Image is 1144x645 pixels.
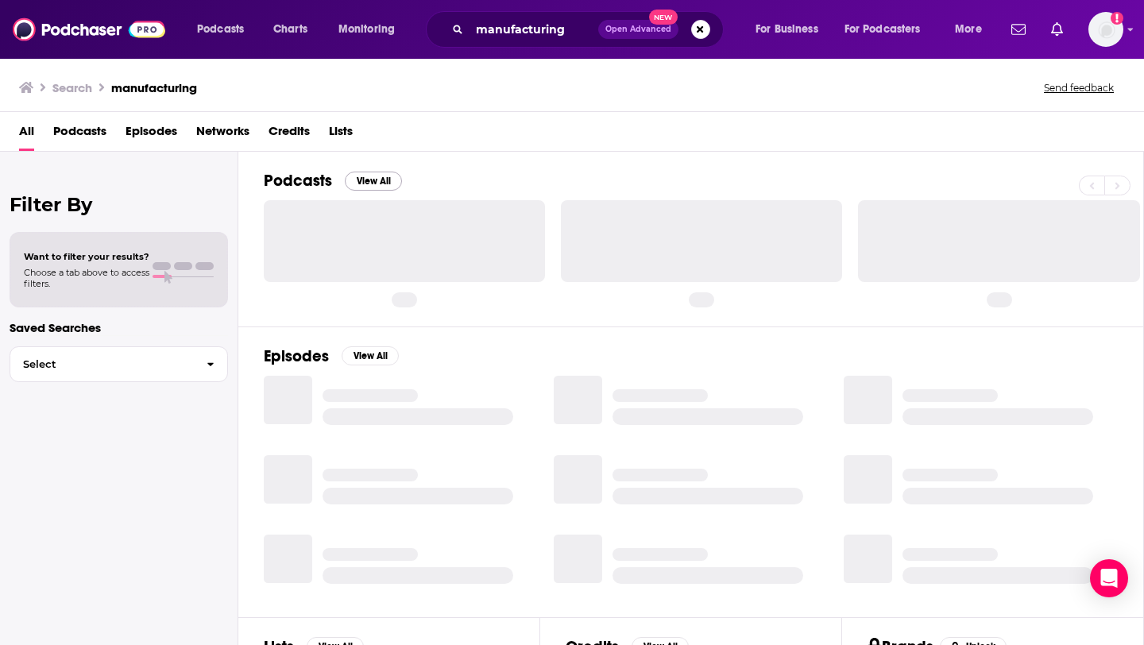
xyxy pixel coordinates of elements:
span: Select [10,359,194,369]
a: Credits [269,118,310,151]
svg: Add a profile image [1111,12,1123,25]
h3: manufacturing [111,80,197,95]
button: View All [342,346,399,365]
span: For Business [756,18,818,41]
div: Open Intercom Messenger [1090,559,1128,597]
button: Select [10,346,228,382]
span: New [649,10,678,25]
span: Open Advanced [605,25,671,33]
button: open menu [834,17,944,42]
input: Search podcasts, credits, & more... [470,17,598,42]
h2: Podcasts [264,171,332,191]
span: For Podcasters [844,18,921,41]
img: Podchaser - Follow, Share and Rate Podcasts [13,14,165,44]
img: User Profile [1088,12,1123,47]
a: Charts [263,17,317,42]
span: More [955,18,982,41]
a: All [19,118,34,151]
a: Lists [329,118,353,151]
button: View All [345,172,402,191]
button: Send feedback [1039,81,1119,95]
a: PodcastsView All [264,171,402,191]
a: Networks [196,118,249,151]
h3: Search [52,80,92,95]
button: open menu [186,17,265,42]
h2: Filter By [10,193,228,216]
span: Want to filter your results? [24,251,149,262]
button: open menu [327,17,415,42]
a: Episodes [126,118,177,151]
p: Saved Searches [10,320,228,335]
span: Logged in as notablypr2 [1088,12,1123,47]
a: Show notifications dropdown [1005,16,1032,43]
span: Podcasts [197,18,244,41]
h2: Episodes [264,346,329,366]
span: Monitoring [338,18,395,41]
span: Choose a tab above to access filters. [24,267,149,289]
button: Open AdvancedNew [598,20,678,39]
a: Show notifications dropdown [1045,16,1069,43]
button: open menu [944,17,1002,42]
span: Charts [273,18,307,41]
a: Podcasts [53,118,106,151]
a: EpisodesView All [264,346,399,366]
button: open menu [744,17,838,42]
div: Search podcasts, credits, & more... [441,11,739,48]
button: Show profile menu [1088,12,1123,47]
